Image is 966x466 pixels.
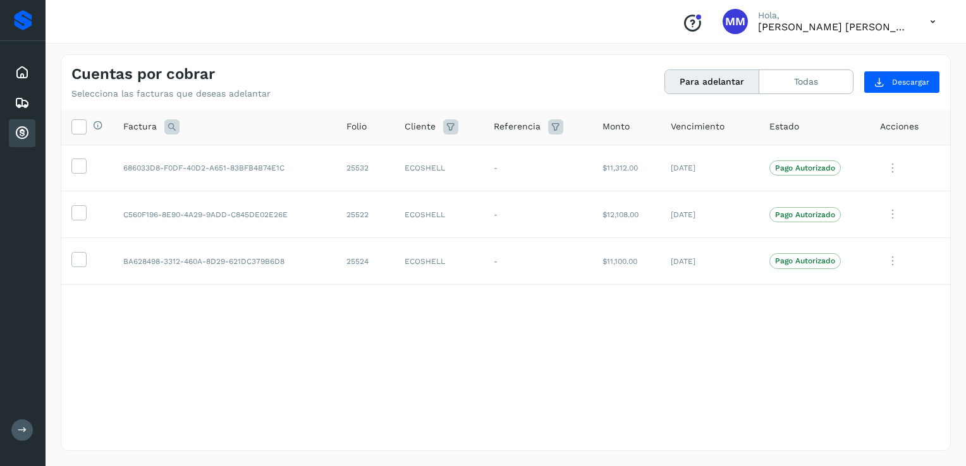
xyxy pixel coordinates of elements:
[394,191,484,238] td: ECOSHELL
[758,21,910,33] p: María Magdalena macaria González Marquez
[671,120,724,133] span: Vencimiento
[665,70,759,93] button: Para adelantar
[880,120,919,133] span: Acciones
[113,145,336,191] td: 686033D8-F0DF-40D2-A651-83BFB4B74E1C
[113,191,336,238] td: C560F196-8E90-4A29-9ADD-C845DE02E26E
[775,256,835,265] p: Pago Autorizado
[71,88,271,99] p: Selecciona las facturas que deseas adelantar
[661,145,759,191] td: [DATE]
[592,145,661,191] td: $11,312.00
[9,89,35,117] div: Embarques
[892,76,929,88] span: Descargar
[592,191,661,238] td: $12,108.00
[661,238,759,285] td: [DATE]
[336,238,394,285] td: 25524
[602,120,630,133] span: Monto
[71,65,215,83] h4: Cuentas por cobrar
[592,238,661,285] td: $11,100.00
[661,191,759,238] td: [DATE]
[394,238,484,285] td: ECOSHELL
[394,145,484,191] td: ECOSHELL
[123,120,157,133] span: Factura
[484,238,592,285] td: -
[346,120,367,133] span: Folio
[336,191,394,238] td: 25522
[494,120,541,133] span: Referencia
[775,210,835,219] p: Pago Autorizado
[9,119,35,147] div: Cuentas por cobrar
[336,145,394,191] td: 25532
[113,238,336,285] td: BA628498-3312-460A-8D29-621DC379B6D8
[769,120,799,133] span: Estado
[484,191,592,238] td: -
[405,120,436,133] span: Cliente
[758,10,910,21] p: Hola,
[484,145,592,191] td: -
[9,59,35,87] div: Inicio
[775,164,835,172] p: Pago Autorizado
[759,70,853,93] button: Todas
[864,71,940,93] button: Descargar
